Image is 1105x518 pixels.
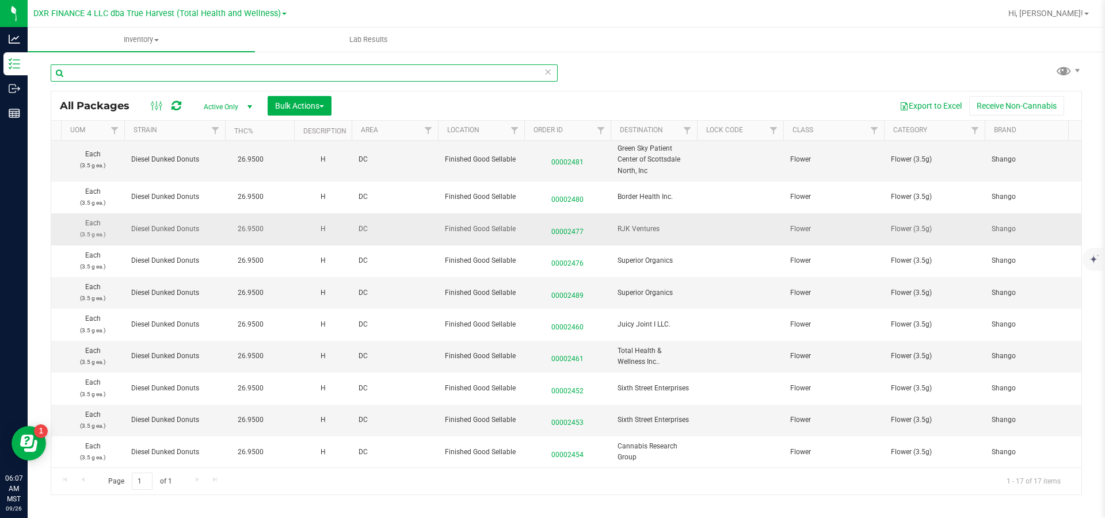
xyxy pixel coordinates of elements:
span: 00002476 [531,252,604,269]
span: Inventory [28,34,255,45]
span: Each [68,313,117,335]
span: DC [359,154,431,165]
span: DXR FINANCE 4 LLC dba True Harvest (Total Health and Wellness) [33,9,281,18]
span: Shango [992,154,1093,165]
span: Flower [790,287,877,298]
div: H [301,350,345,363]
span: Flower (3.5g) [891,287,978,298]
p: (3.5 g ea.) [68,197,117,208]
span: Superior Organics [618,255,690,266]
span: Shango [992,191,1093,202]
a: Filter [505,121,524,140]
p: (3.5 g ea.) [68,293,117,304]
iframe: Resource center [12,426,46,461]
span: Diesel Dunked Donuts [131,383,218,394]
a: UOM [70,126,85,134]
span: Sixth Street Enterprises [618,415,690,425]
span: 00002454 [531,444,604,461]
a: Destination [620,126,663,134]
span: 00002477 [531,221,604,237]
span: Flower (3.5g) [891,319,978,330]
span: RJK Ventures [618,224,690,235]
span: 26.9500 [232,221,269,237]
span: Superior Organics [618,287,690,298]
span: Finished Good Sellable [445,224,517,235]
p: (3.5 g ea.) [68,160,117,171]
a: Description [303,127,346,135]
span: Shango [992,447,1093,458]
span: DC [359,447,431,458]
inline-svg: Inventory [9,58,20,70]
span: Diesel Dunked Donuts [131,224,218,235]
span: Finished Good Sellable [445,351,517,362]
span: Each [68,250,117,272]
div: H [301,446,345,459]
span: Green Sky Patient Center of Scottsdale North, Inc [618,143,690,176]
span: Diesel Dunked Donuts [131,447,218,458]
a: Filter [206,121,225,140]
div: H [301,413,345,427]
span: Finished Good Sellable [445,383,517,394]
span: DC [359,287,431,298]
span: 26.9500 [232,380,269,397]
a: Category [893,126,927,134]
p: 09/26 [5,504,22,513]
span: Each [68,186,117,208]
span: 00002480 [531,189,604,205]
div: H [301,222,345,236]
inline-svg: Analytics [9,33,20,45]
a: Brand [994,126,1016,134]
span: 26.9500 [232,412,269,428]
a: THC% [234,127,253,135]
span: Each [68,282,117,304]
span: Flower (3.5g) [891,191,978,202]
p: (3.5 g ea.) [68,452,117,463]
span: Diesel Dunked Donuts [131,351,218,362]
span: 00002452 [531,380,604,397]
a: Filter [419,121,438,140]
div: H [301,190,345,204]
span: 00002489 [531,285,604,301]
span: Flower (3.5g) [891,447,978,458]
a: Filter [764,121,783,140]
inline-svg: Outbound [9,83,20,94]
span: Flower [790,415,877,425]
span: DC [359,351,431,362]
p: 06:07 AM MST [5,473,22,504]
div: H [301,286,345,300]
span: Shango [992,255,1093,266]
a: Lab Results [255,28,482,52]
span: Flower [790,255,877,266]
span: DC [359,224,431,235]
span: DC [359,191,431,202]
button: Receive Non-Cannabis [969,96,1064,116]
span: Diesel Dunked Donuts [131,255,218,266]
span: Border Health Inc. [618,191,690,202]
span: Diesel Dunked Donuts [131,191,218,202]
span: 00002461 [531,348,604,364]
span: 26.9500 [232,285,269,301]
span: 00002460 [531,316,604,333]
span: 26.9500 [232,189,269,205]
span: Finished Good Sellable [445,154,517,165]
span: Shango [992,319,1093,330]
a: Class [792,126,813,134]
span: Diesel Dunked Donuts [131,154,218,165]
span: Each [68,409,117,431]
button: Bulk Actions [268,96,331,116]
span: Flower [790,383,877,394]
input: 1 [132,473,153,490]
iframe: Resource center unread badge [34,424,48,438]
span: Sixth Street Enterprises [618,383,690,394]
span: Shango [992,415,1093,425]
span: Lab Results [334,34,403,45]
a: Filter [865,121,884,140]
span: Each [68,346,117,367]
span: Shango [992,224,1093,235]
div: H [301,382,345,395]
span: Each [68,149,117,171]
span: DC [359,415,431,425]
span: Flower [790,447,877,458]
span: Each [68,218,117,240]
